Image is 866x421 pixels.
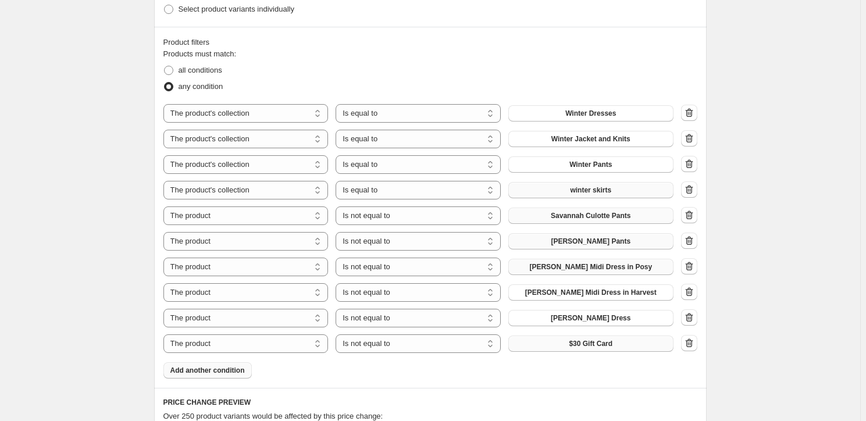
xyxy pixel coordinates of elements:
button: $30 Gift Card [508,336,673,352]
div: Product filters [163,37,697,48]
span: [PERSON_NAME] Midi Dress in Harvest [525,288,657,297]
button: Ophelia Midi Dress in Posy [508,259,673,275]
button: Winter Pants [508,156,673,173]
span: any condition [179,82,223,91]
h6: PRICE CHANGE PREVIEW [163,398,697,407]
button: Hannah Midi Dress [508,310,673,326]
span: [PERSON_NAME] Midi Dress in Posy [529,262,652,272]
span: Savannah Culotte Pants [551,211,630,220]
span: [PERSON_NAME] Pants [551,237,630,246]
span: Winter Pants [569,160,612,169]
button: Add another condition [163,362,252,379]
span: $30 Gift Card [569,339,612,348]
span: all conditions [179,66,222,74]
button: Winter Jacket and Knits [508,131,673,147]
span: Winter Dresses [565,109,616,118]
span: Winter Jacket and Knits [551,134,630,144]
button: winter skirts [508,182,673,198]
button: Ophelia Midi Dress in Harvest [508,284,673,301]
button: Winter Dresses [508,105,673,122]
span: Products must match: [163,49,237,58]
button: Savannah Culotte Pants [508,208,673,224]
span: Add another condition [170,366,245,375]
span: Over 250 product variants would be affected by this price change: [163,412,383,420]
span: Select product variants individually [179,5,294,13]
span: winter skirts [570,185,611,195]
button: Gigi Culotte Pants [508,233,673,249]
span: [PERSON_NAME] Dress [551,313,630,323]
